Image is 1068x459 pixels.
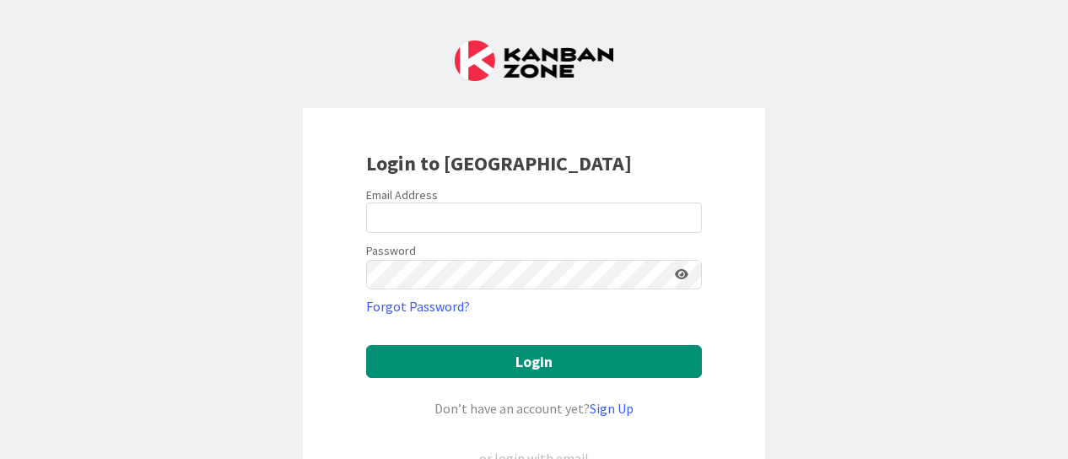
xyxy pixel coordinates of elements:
[366,345,702,378] button: Login
[366,398,702,418] div: Don’t have an account yet?
[590,400,634,417] a: Sign Up
[366,187,438,202] label: Email Address
[366,242,416,260] label: Password
[366,296,470,316] a: Forgot Password?
[455,40,613,81] img: Kanban Zone
[366,150,632,176] b: Login to [GEOGRAPHIC_DATA]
